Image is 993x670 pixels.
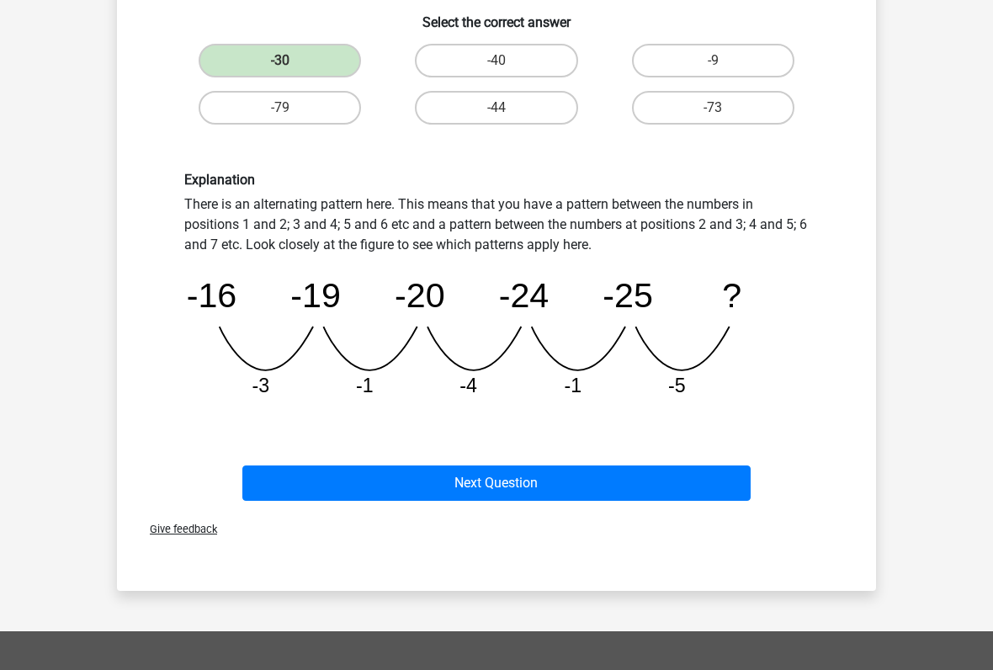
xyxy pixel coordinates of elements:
label: -40 [415,44,577,77]
tspan: -16 [187,276,237,315]
tspan: -20 [395,276,445,315]
button: Next Question [242,465,751,501]
tspan: -5 [668,375,686,396]
tspan: -1 [565,375,582,396]
label: -44 [415,91,577,125]
tspan: ? [722,276,741,315]
h6: Select the correct answer [144,1,849,30]
div: There is an alternating pattern here. This means that you have a pattern between the numbers in p... [172,172,821,412]
label: -73 [632,91,794,125]
tspan: -3 [252,375,270,396]
tspan: -4 [459,375,477,396]
tspan: -1 [356,375,374,396]
label: -30 [199,44,361,77]
tspan: -19 [290,276,341,315]
tspan: -25 [603,276,653,315]
h6: Explanation [184,172,809,188]
label: -79 [199,91,361,125]
span: Give feedback [136,523,217,535]
tspan: -24 [499,276,550,315]
label: -9 [632,44,794,77]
